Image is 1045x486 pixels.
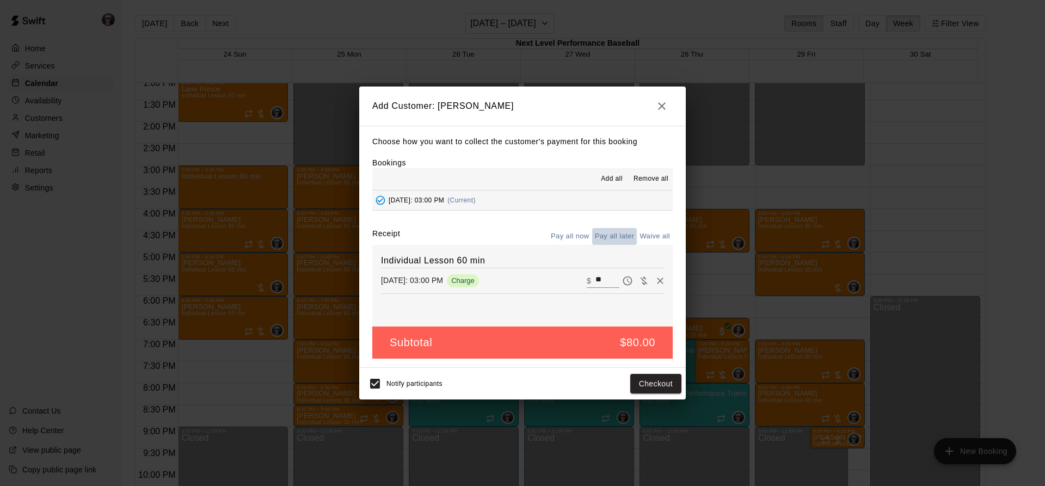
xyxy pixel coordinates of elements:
[372,192,389,208] button: Added - Collect Payment
[372,228,400,245] label: Receipt
[389,196,444,204] span: [DATE]: 03:00 PM
[548,228,592,245] button: Pay all now
[381,254,664,268] h6: Individual Lesson 60 min
[630,374,681,394] button: Checkout
[619,275,636,285] span: Pay later
[390,335,432,350] h5: Subtotal
[592,228,637,245] button: Pay all later
[629,170,673,188] button: Remove all
[372,135,673,149] p: Choose how you want to collect the customer's payment for this booking
[372,158,406,167] label: Bookings
[637,228,673,245] button: Waive all
[381,275,443,286] p: [DATE]: 03:00 PM
[447,196,476,204] span: (Current)
[372,190,673,211] button: Added - Collect Payment[DATE]: 03:00 PM(Current)
[587,275,591,286] p: $
[359,87,686,126] h2: Add Customer: [PERSON_NAME]
[634,174,668,184] span: Remove all
[601,174,623,184] span: Add all
[447,276,479,285] span: Charge
[636,275,652,285] span: Waive payment
[652,273,668,289] button: Remove
[620,335,655,350] h5: $80.00
[594,170,629,188] button: Add all
[386,380,442,387] span: Notify participants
